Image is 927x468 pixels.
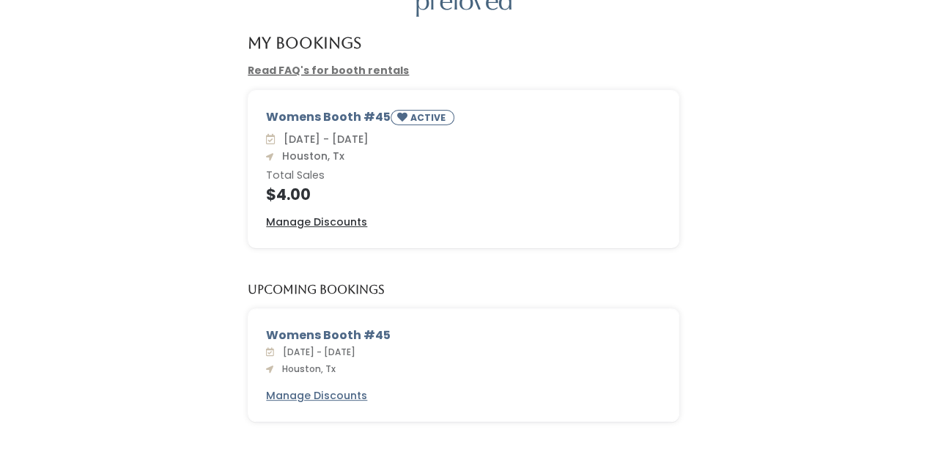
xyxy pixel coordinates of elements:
u: Manage Discounts [266,388,367,403]
h4: $4.00 [266,186,661,203]
a: Manage Discounts [266,388,367,404]
div: Womens Booth #45 [266,327,661,344]
a: Read FAQ's for booth rentals [248,63,409,78]
span: Houston, Tx [276,363,336,375]
a: Manage Discounts [266,215,367,230]
h5: Upcoming Bookings [248,283,385,297]
div: Womens Booth #45 [266,108,661,131]
u: Manage Discounts [266,215,367,229]
span: [DATE] - [DATE] [278,132,369,146]
span: Houston, Tx [276,149,344,163]
span: [DATE] - [DATE] [277,346,355,358]
h4: My Bookings [248,34,361,51]
small: ACTIVE [410,111,448,124]
h6: Total Sales [266,170,661,182]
